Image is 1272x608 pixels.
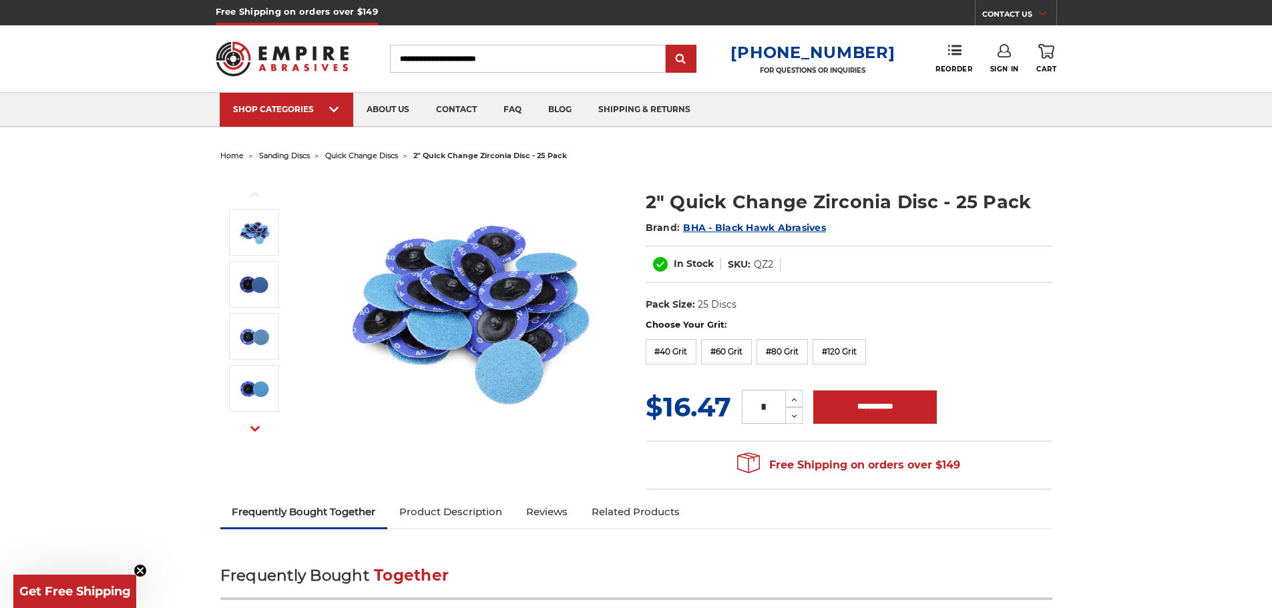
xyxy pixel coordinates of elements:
[730,66,895,75] p: FOR QUESTIONS OR INQUIRIES
[490,93,535,127] a: faq
[990,65,1019,73] span: Sign In
[646,222,680,234] span: Brand:
[935,65,972,73] span: Reorder
[239,180,271,209] button: Previous
[413,151,567,160] span: 2" quick change zirconia disc - 25 pack
[754,258,773,272] dd: QZ2
[353,93,423,127] a: about us
[134,564,147,577] button: Close teaser
[730,43,895,62] a: [PHONE_NUMBER]
[580,497,692,527] a: Related Products
[423,93,490,127] a: contact
[646,318,1052,332] label: Choose Your Grit:
[239,414,271,443] button: Next
[1036,44,1056,73] a: Cart
[220,151,244,160] a: home
[335,175,602,442] img: Assortment of 2-inch Metalworking Discs, 80 Grit, Quick Change, with durable Zirconia abrasive by...
[238,268,271,301] img: Side-by-side view of 2-inch 40 Grit Zirconia Discs with Roloc fastening, showcasing both front an...
[535,93,585,127] a: blog
[238,372,271,405] img: 2-inch 80 Grit Zirconia Discs with Roloc attachment, ideal for smoothing and finishing tasks in m...
[13,575,136,608] div: Get Free ShippingClose teaser
[374,566,449,585] span: Together
[728,258,751,272] dt: SKU:
[220,497,388,527] a: Frequently Bought Together
[646,298,695,312] dt: Pack Size:
[646,189,1052,215] h1: 2" Quick Change Zirconia Disc - 25 Pack
[233,104,340,114] div: SHOP CATEGORIES
[1036,65,1056,73] span: Cart
[238,320,271,353] img: Pair of 2-inch Quick Change Sanding Discs, 60 Grit, with Zirconia abrasive and roloc attachment f...
[683,222,826,234] a: BHA - Black Hawk Abrasives
[585,93,704,127] a: shipping & returns
[935,44,972,73] a: Reorder
[216,33,349,85] img: Empire Abrasives
[387,497,514,527] a: Product Description
[982,7,1056,25] a: CONTACT US
[19,584,131,599] span: Get Free Shipping
[220,566,369,585] span: Frequently Bought
[238,216,271,249] img: Assortment of 2-inch Metalworking Discs, 80 Grit, Quick Change, with durable Zirconia abrasive by...
[737,452,960,479] span: Free Shipping on orders over $149
[668,46,694,73] input: Submit
[325,151,398,160] a: quick change discs
[259,151,310,160] a: sanding discs
[514,497,580,527] a: Reviews
[674,258,714,270] span: In Stock
[646,390,731,423] span: $16.47
[698,298,736,312] dd: 25 Discs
